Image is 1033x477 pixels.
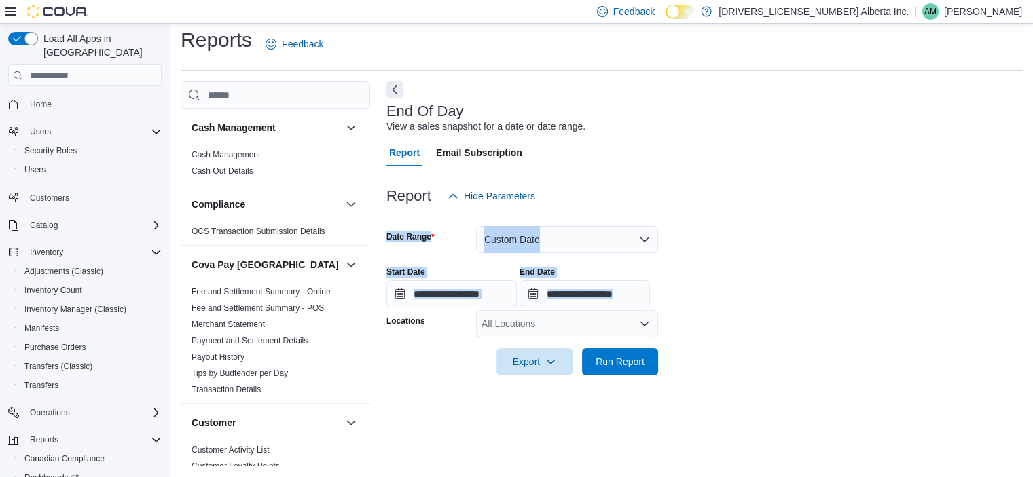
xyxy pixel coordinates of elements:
[3,430,167,449] button: Reports
[596,355,645,368] span: Run Report
[24,285,82,296] span: Inventory Count
[192,352,244,362] a: Payout History
[14,262,167,281] button: Adjustments (Classic)
[192,351,244,362] span: Payout History
[24,432,64,448] button: Reports
[192,445,270,455] a: Customer Activity List
[24,432,162,448] span: Reports
[14,319,167,338] button: Manifests
[24,323,59,334] span: Manifests
[192,121,276,134] h3: Cash Management
[192,258,339,271] h3: Cova Pay [GEOGRAPHIC_DATA]
[924,3,937,20] span: AM
[613,5,655,18] span: Feedback
[282,37,323,51] span: Feedback
[181,284,370,403] div: Cova Pay [GEOGRAPHIC_DATA]
[386,316,425,326] label: Locations
[520,280,650,307] input: Press the down key to open a popover containing a calendar.
[19,301,162,318] span: Inventory Manager (Classic)
[922,3,939,20] div: Adam Mason
[19,320,65,337] a: Manifests
[3,122,167,141] button: Users
[24,217,162,233] span: Catalog
[14,338,167,357] button: Purchase Orders
[666,5,694,19] input: Dark Mode
[19,451,110,467] a: Canadian Compliance
[3,216,167,235] button: Catalog
[386,103,464,119] h3: End Of Day
[639,318,650,329] button: Open list of options
[386,119,585,134] div: View a sales snapshot for a date or date range.
[192,336,308,345] a: Payment and Settlement Details
[30,247,63,258] span: Inventory
[192,461,280,472] span: Customer Loyalty Points
[14,141,167,160] button: Security Roles
[192,166,253,176] span: Cash Out Details
[3,187,167,207] button: Customers
[14,300,167,319] button: Inventory Manager (Classic)
[19,142,162,159] span: Security Roles
[19,320,162,337] span: Manifests
[19,358,162,375] span: Transfers (Classic)
[442,183,541,210] button: Hide Parameters
[582,348,658,375] button: Run Report
[19,339,162,356] span: Purchase Orders
[19,358,98,375] a: Transfers (Classic)
[192,320,265,329] a: Merchant Statement
[192,335,308,346] span: Payment and Settlement Details
[27,5,88,18] img: Cova
[24,96,162,113] span: Home
[3,243,167,262] button: Inventory
[24,266,103,277] span: Adjustments (Classic)
[24,123,56,140] button: Users
[476,226,658,253] button: Custom Date
[14,449,167,468] button: Canadian Compliance
[19,282,88,299] a: Inventory Count
[505,348,564,375] span: Export
[192,416,236,430] h3: Customer
[19,339,92,356] a: Purchase Orders
[192,416,340,430] button: Customer
[24,342,86,353] span: Purchase Orders
[24,190,75,206] a: Customers
[343,196,359,212] button: Compliance
[3,403,167,422] button: Operations
[464,189,535,203] span: Hide Parameters
[192,150,260,159] a: Cash Management
[389,139,420,166] span: Report
[19,263,162,280] span: Adjustments (Classic)
[386,267,425,278] label: Start Date
[192,227,325,236] a: OCS Transaction Submission Details
[181,147,370,185] div: Cash Management
[30,434,58,445] span: Reports
[944,3,1022,20] p: [PERSON_NAME]
[14,357,167,376] button: Transfers (Classic)
[19,263,109,280] a: Adjustments (Classic)
[14,376,167,395] button: Transfers
[24,123,162,140] span: Users
[14,281,167,300] button: Inventory Count
[24,304,126,315] span: Inventory Manager (Classic)
[192,303,324,313] a: Fee and Settlement Summary - POS
[386,231,435,242] label: Date Range
[343,256,359,273] button: Cova Pay [GEOGRAPHIC_DATA]
[19,142,82,159] a: Security Roles
[19,377,64,394] a: Transfers
[30,126,51,137] span: Users
[24,189,162,206] span: Customers
[24,217,63,233] button: Catalog
[19,282,162,299] span: Inventory Count
[24,404,75,421] button: Operations
[192,226,325,237] span: OCS Transaction Submission Details
[24,96,57,113] a: Home
[386,188,431,204] h3: Report
[192,287,331,297] a: Fee and Settlement Summary - Online
[30,99,52,110] span: Home
[24,164,46,175] span: Users
[386,280,517,307] input: Press the down key to open a popover containing a calendar.
[24,453,105,464] span: Canadian Compliance
[24,244,69,261] button: Inventory
[30,193,69,204] span: Customers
